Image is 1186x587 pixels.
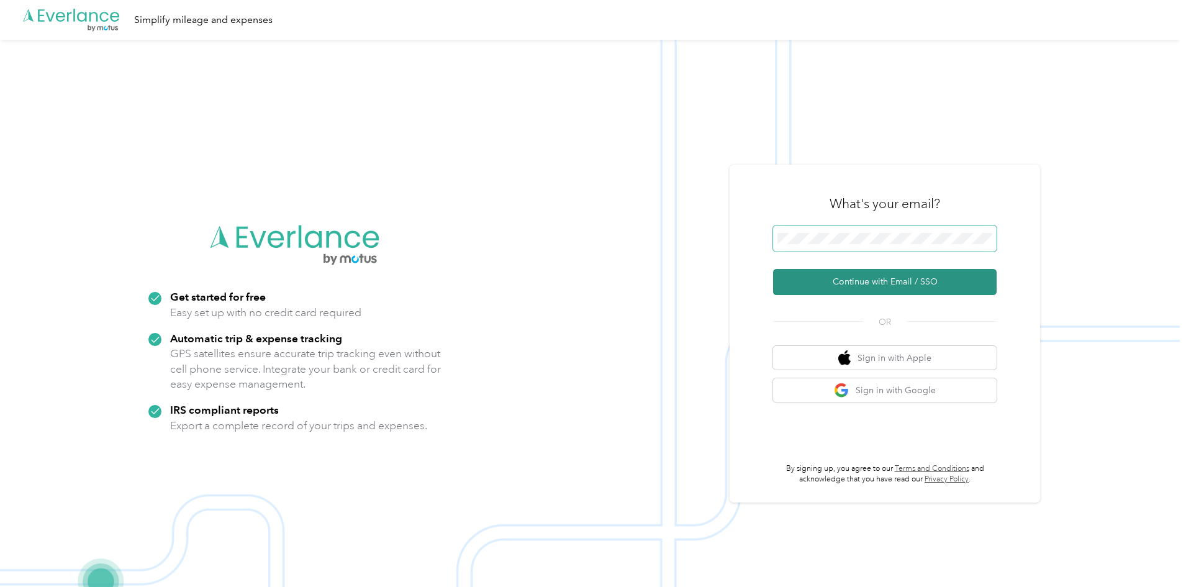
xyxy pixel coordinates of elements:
[773,269,997,295] button: Continue with Email / SSO
[170,418,427,434] p: Export a complete record of your trips and expenses.
[773,346,997,370] button: apple logoSign in with Apple
[838,350,851,366] img: apple logo
[773,463,997,485] p: By signing up, you agree to our and acknowledge that you have read our .
[830,195,940,212] h3: What's your email?
[170,346,441,392] p: GPS satellites ensure accurate trip tracking even without cell phone service. Integrate your bank...
[134,12,273,28] div: Simplify mileage and expenses
[773,378,997,403] button: google logoSign in with Google
[895,464,969,473] a: Terms and Conditions
[170,290,266,303] strong: Get started for free
[863,316,907,329] span: OR
[170,403,279,416] strong: IRS compliant reports
[170,305,361,321] p: Easy set up with no credit card required
[170,332,342,345] strong: Automatic trip & expense tracking
[834,383,849,398] img: google logo
[925,475,969,484] a: Privacy Policy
